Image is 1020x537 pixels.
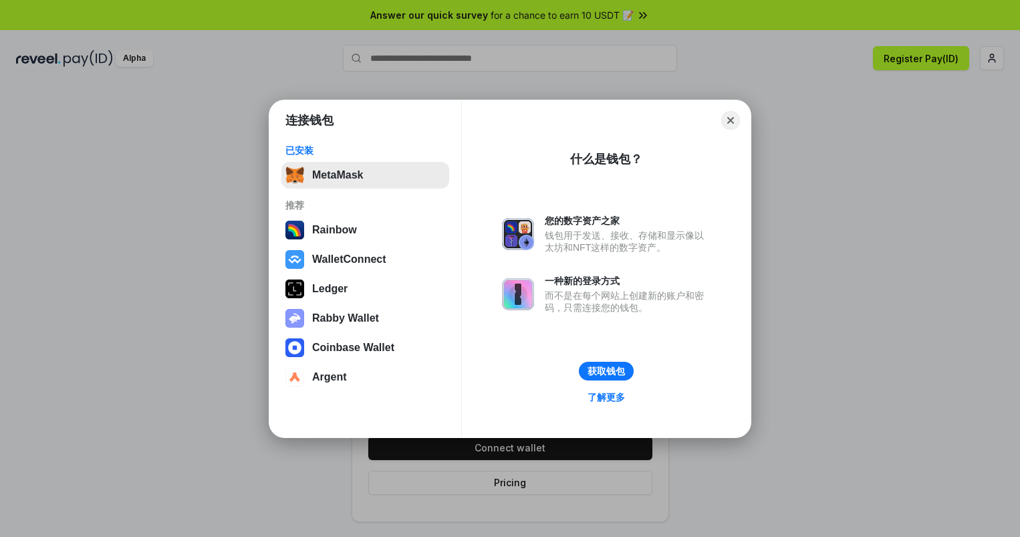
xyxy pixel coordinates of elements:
button: Rabby Wallet [281,305,449,332]
img: svg+xml,%3Csvg%20width%3D%2228%22%20height%3D%2228%22%20viewBox%3D%220%200%2028%2028%22%20fill%3D... [285,368,304,387]
button: 获取钱包 [579,362,634,381]
img: svg+xml,%3Csvg%20xmlns%3D%22http%3A%2F%2Fwww.w3.org%2F2000%2Fsvg%22%20width%3D%2228%22%20height%3... [285,280,304,298]
div: 您的数字资产之家 [545,215,711,227]
div: WalletConnect [312,253,386,265]
button: Rainbow [281,217,449,243]
img: svg+xml,%3Csvg%20xmlns%3D%22http%3A%2F%2Fwww.w3.org%2F2000%2Fsvg%22%20fill%3D%22none%22%20viewBox... [502,278,534,310]
div: 钱包用于发送、接收、存储和显示像以太坊和NFT这样的数字资产。 [545,229,711,253]
div: Rabby Wallet [312,312,379,324]
div: Rainbow [312,224,357,236]
button: Coinbase Wallet [281,334,449,361]
div: Ledger [312,283,348,295]
div: 了解更多 [588,391,625,403]
div: MetaMask [312,169,363,181]
button: Argent [281,364,449,391]
button: Ledger [281,276,449,302]
img: svg+xml,%3Csvg%20fill%3D%22none%22%20height%3D%2233%22%20viewBox%3D%220%200%2035%2033%22%20width%... [285,166,304,185]
img: svg+xml,%3Csvg%20xmlns%3D%22http%3A%2F%2Fwww.w3.org%2F2000%2Fsvg%22%20fill%3D%22none%22%20viewBox... [502,218,534,250]
h1: 连接钱包 [285,112,334,128]
div: 而不是在每个网站上创建新的账户和密码，只需连接您的钱包。 [545,290,711,314]
div: 什么是钱包？ [570,151,642,167]
div: 已安装 [285,144,445,156]
div: Coinbase Wallet [312,342,394,354]
button: MetaMask [281,162,449,189]
div: 推荐 [285,199,445,211]
div: 一种新的登录方式 [545,275,711,287]
button: Close [721,111,740,130]
img: svg+xml,%3Csvg%20width%3D%2228%22%20height%3D%2228%22%20viewBox%3D%220%200%2028%2028%22%20fill%3D... [285,338,304,357]
img: svg+xml,%3Csvg%20width%3D%2228%22%20height%3D%2228%22%20viewBox%3D%220%200%2028%2028%22%20fill%3D... [285,250,304,269]
div: 获取钱包 [588,365,625,377]
img: svg+xml,%3Csvg%20xmlns%3D%22http%3A%2F%2Fwww.w3.org%2F2000%2Fsvg%22%20fill%3D%22none%22%20viewBox... [285,309,304,328]
a: 了解更多 [580,389,633,406]
div: Argent [312,371,347,383]
img: svg+xml,%3Csvg%20width%3D%22120%22%20height%3D%22120%22%20viewBox%3D%220%200%20120%20120%22%20fil... [285,221,304,239]
button: WalletConnect [281,246,449,273]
